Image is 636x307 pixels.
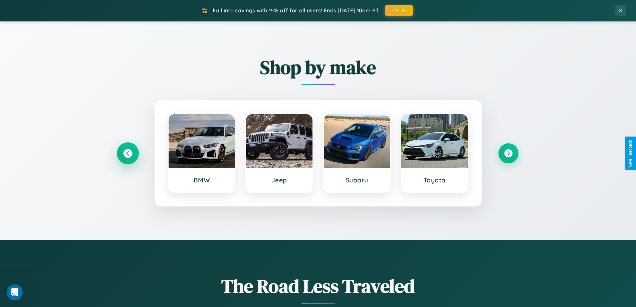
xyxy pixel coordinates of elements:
[385,5,413,16] button: FALL15
[7,284,23,300] iframe: Intercom live chat
[628,140,633,167] div: Give Feedback
[213,7,380,14] span: Fall into savings with 15% off for all users! Ends [DATE] 10am PT.
[331,176,384,184] h3: Subaru
[118,54,518,80] h2: Shop by make
[253,176,306,184] h3: Jeep
[175,176,228,184] h3: BMW
[408,176,461,184] h3: Toyota
[118,273,518,299] h1: The Road Less Traveled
